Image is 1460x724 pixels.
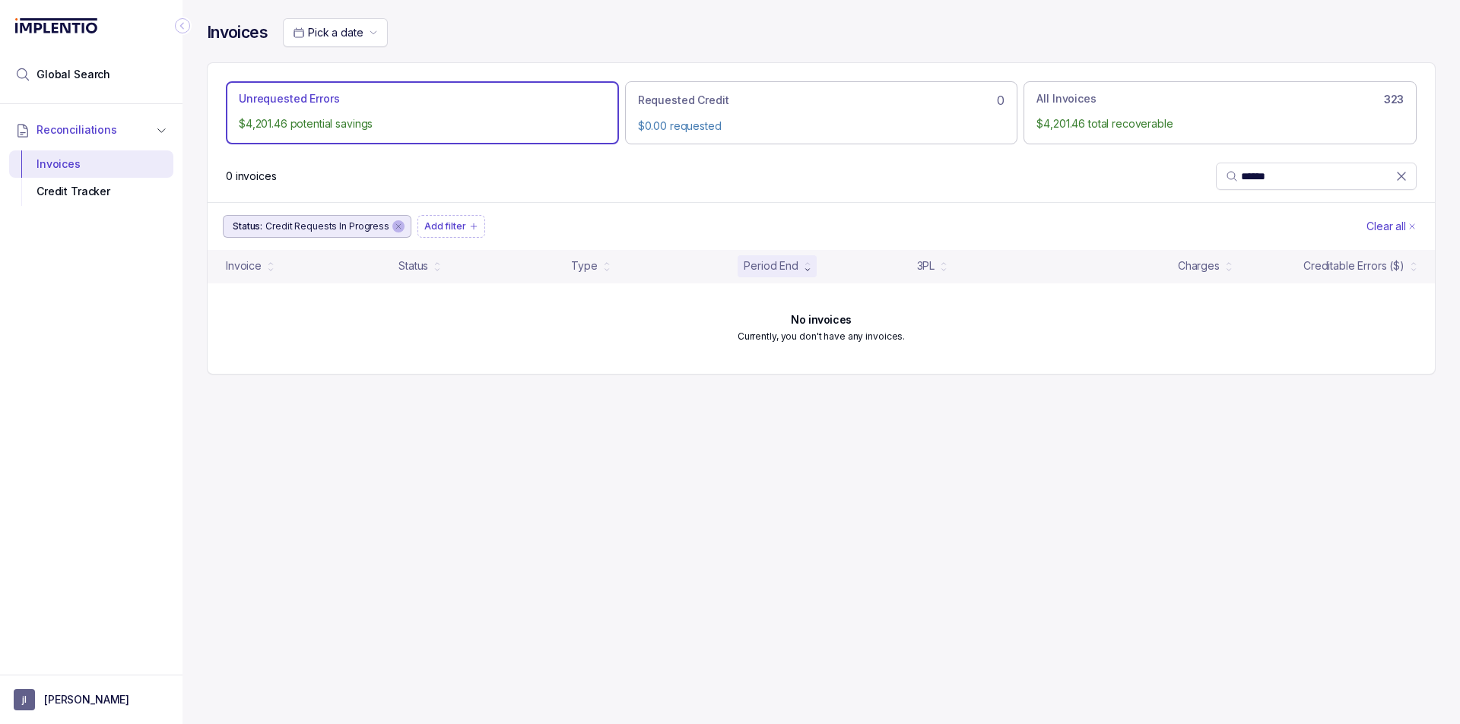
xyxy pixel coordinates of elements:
[791,314,851,326] h6: No invoices
[173,17,192,35] div: Collapse Icon
[265,219,389,234] p: Credit Requests In Progress
[1384,93,1404,106] h6: 323
[21,150,161,178] div: Invoices
[226,81,1417,144] ul: Action Tab Group
[293,25,363,40] search: Date Range Picker
[36,122,117,138] span: Reconciliations
[1363,215,1420,238] button: Clear Filters
[424,219,466,234] p: Add filter
[1178,258,1220,273] div: Charges
[1036,91,1096,106] p: All Invoices
[571,258,597,273] div: Type
[14,689,169,710] button: User initials[PERSON_NAME]
[398,258,428,273] div: Status
[9,113,173,147] button: Reconciliations
[36,67,110,82] span: Global Search
[283,18,388,47] button: Date Range Picker
[1303,258,1404,273] div: Creditable Errors ($)
[226,258,262,273] div: Invoice
[417,215,485,238] button: Filter Chip Add filter
[226,169,277,184] p: 0 invoices
[1366,219,1406,234] p: Clear all
[308,26,363,39] span: Pick a date
[21,178,161,205] div: Credit Tracker
[638,91,1005,109] div: 0
[226,169,277,184] div: Remaining page entries
[392,220,405,232] div: remove content
[9,147,173,209] div: Reconciliations
[223,215,411,238] button: Filter Chip Credit Requests In Progress
[233,219,262,234] p: Status:
[44,692,129,707] p: [PERSON_NAME]
[239,116,606,131] p: $4,201.46 potential savings
[1036,116,1404,131] p: $4,201.46 total recoverable
[207,22,268,43] h4: Invoices
[638,93,729,108] p: Requested Credit
[744,258,798,273] div: Period End
[638,119,1005,134] p: $0.00 requested
[14,689,35,710] span: User initials
[917,258,935,273] div: 3PL
[223,215,1363,238] ul: Filter Group
[239,91,339,106] p: Unrequested Errors
[738,329,905,344] p: Currently, you don't have any invoices.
